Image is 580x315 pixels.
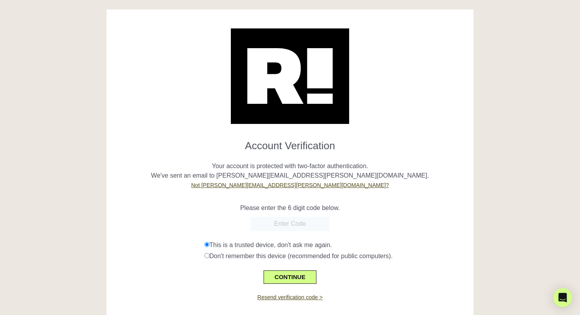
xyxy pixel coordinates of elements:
a: Not [PERSON_NAME][EMAIL_ADDRESS][PERSON_NAME][DOMAIN_NAME]? [191,182,389,188]
div: Don't remember this device (recommended for public computers). [204,251,468,261]
h1: Account Verification [112,133,468,152]
a: Resend verification code > [257,294,322,300]
div: This is a trusted device, don't ask me again. [204,240,468,250]
img: Retention.com [231,28,349,124]
button: CONTINUE [264,270,316,284]
p: Please enter the 6 digit code below. [112,203,468,213]
div: Open Intercom Messenger [553,288,572,307]
input: Enter Code [251,217,329,231]
p: Your account is protected with two-factor authentication. We've sent an email to [PERSON_NAME][EM... [112,152,468,190]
